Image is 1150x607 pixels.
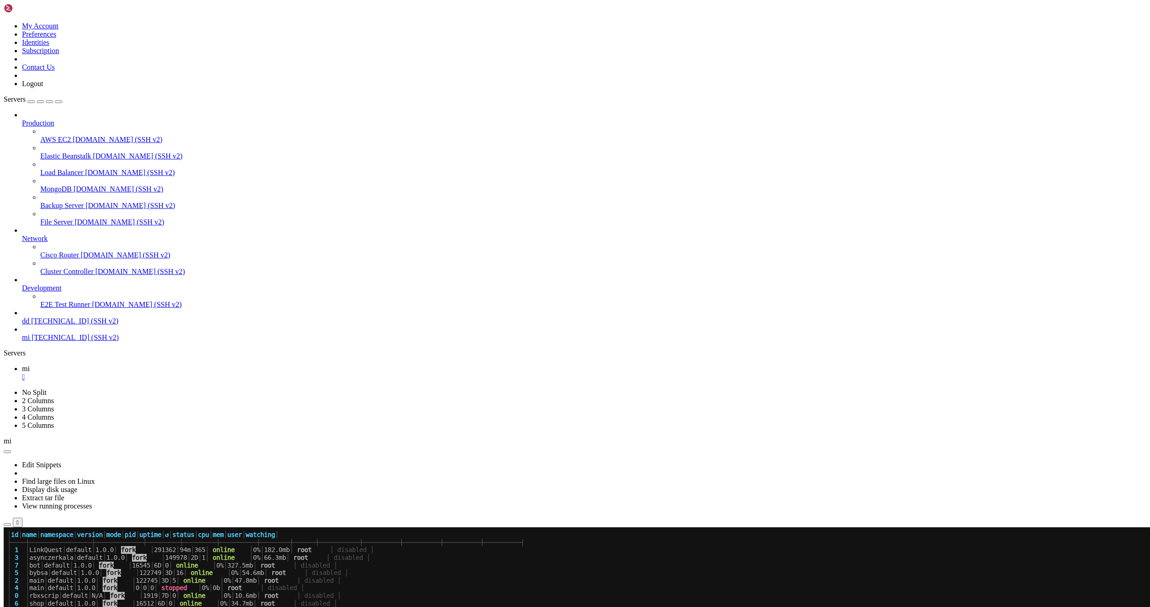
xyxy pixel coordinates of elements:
span: │ [70,103,73,110]
span: │ [4,19,7,26]
span: root [260,49,275,57]
span: │ [40,49,44,57]
a: View running processes [22,502,92,510]
a: My Account [22,22,59,30]
span: E2E Test Runner [40,301,90,308]
x-row: root@bizarresmash:~# pm2 list 1 [4,87,1032,95]
span: 2 [11,49,15,57]
span: mode [103,103,117,110]
li: Network [22,226,1146,276]
span: │ [147,19,150,26]
span: [DOMAIN_NAME] (SSH v2) [81,251,171,259]
span: name [18,103,33,110]
span: mode [103,4,117,11]
span: │ [158,4,161,11]
span: │ [154,49,158,57]
span: │ [330,34,334,42]
span: ├────┼─────────────────┼─────────────┼─────────┼─────────┼──────────┼────────┼──────┼───────────┼... [4,110,521,118]
span: │ [70,4,73,11]
span: 1 [11,19,15,26]
span: │ [286,19,290,26]
div:  [17,519,19,526]
span: │ [253,65,257,72]
span: online [180,49,202,57]
span: │ [290,72,293,80]
span: user [224,103,238,110]
span: stopped [158,57,183,64]
span: online [187,42,209,49]
span: │ [249,34,253,42]
span: │ [128,57,132,64]
span: 4 [11,57,15,64]
span: │ [33,4,37,11]
li: AWS EC2 [DOMAIN_NAME] (SSH v2) [40,127,1146,144]
a: mi [22,365,1146,381]
span: │ [88,19,92,26]
span: │ [246,27,249,34]
span: │ [191,4,194,11]
x-row: main default 1.0.0 122745 3D 5 0% 47.8mb [4,49,1032,57]
span: │ [22,72,26,80]
span: namespace [37,103,70,110]
a: Edit Snippets [22,461,61,469]
span: │ [191,103,194,110]
span: │ [128,49,132,57]
span: │ [22,49,26,57]
span: │ [169,72,172,80]
span: online [209,19,231,26]
span: │ [367,19,370,26]
span: cpu [194,4,205,11]
span: │ [136,57,139,64]
span: [DOMAIN_NAME] (SSH v2) [92,301,182,308]
span: │ [290,34,293,42]
span: │ [22,19,26,26]
span: │ [117,103,121,110]
span: mi [22,334,30,341]
a: mi [TECHNICAL_ID] (SSH v2) [22,334,1146,342]
a: Contact Us [22,63,55,71]
span: watching [242,4,271,11]
span: └────┴─────────────────┴─────────────┴─────────┴─────────┴──────────┴────────┴──────┴───────────┴... [4,80,521,87]
span: root [257,72,271,80]
span: Backup Server [40,202,84,209]
span: │ [194,57,198,64]
span: │ [59,19,62,26]
span: │ [172,49,176,57]
li: dd [TECHNICAL_ID] (SSH v2) [22,309,1146,325]
span: │ [249,72,253,80]
a: Elastic Beanstalk [DOMAIN_NAME] (SSH v2) [40,152,1146,160]
span: online [209,27,231,34]
span: │ [70,49,73,57]
span: │ [44,42,48,49]
span: │ [227,65,231,72]
a: Network [22,235,1146,243]
span: │ [40,72,44,80]
span: id [7,4,15,11]
span: Production [22,119,54,127]
span: │ [271,4,275,11]
span: │ [22,57,26,64]
span: │ [37,34,40,42]
span: ↺ [161,103,165,110]
span: │ [92,72,95,80]
span: │ [297,57,301,64]
span: fork [103,42,117,49]
span: │ [143,57,147,64]
span: root [224,57,238,64]
span: │ [117,4,121,11]
span: │ [202,27,205,34]
span: │ [136,65,139,72]
span: │ [84,65,88,72]
span: │ [165,103,169,110]
span: │ [4,42,7,49]
li: Cluster Controller [DOMAIN_NAME] (SSH v2) [40,259,1146,276]
a: No Split [22,388,47,396]
span: │ [165,49,169,57]
span: │ [341,42,345,49]
span: mem [209,4,220,11]
span: │ [22,42,26,49]
span: [TECHNICAL_ID] (SSH v2) [32,334,119,341]
span: 3 [11,27,15,34]
span: │ [22,65,26,72]
span: cpu [194,103,205,110]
